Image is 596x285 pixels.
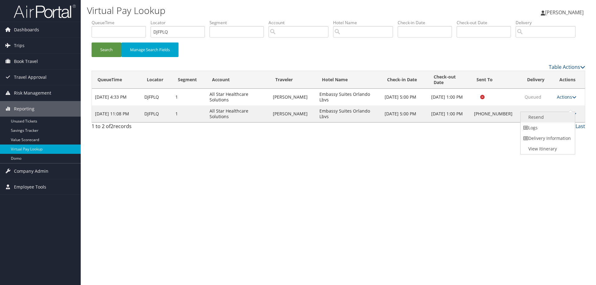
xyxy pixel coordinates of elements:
label: Check-in Date [398,20,457,26]
td: All Star Healthcare Solutions [206,105,270,122]
a: Resend [521,112,574,122]
th: QueueTime: activate to sort column ascending [92,71,141,89]
td: Embassy Suites Orlando Lbvs [316,105,382,122]
label: Segment [210,20,269,26]
span: Travel Approval [14,69,47,85]
a: Table Actions [549,64,585,70]
span: Risk Management [14,85,51,101]
th: Check-in Date: activate to sort column ascending [382,71,428,89]
span: Queued [525,94,541,100]
label: QueueTime [92,20,151,26]
button: Search [92,42,121,57]
a: Actions [557,111,576,117]
td: [DATE] 1:00 PM [428,105,471,122]
label: Account [269,20,333,26]
th: Sent To: activate to sort column ascending [471,71,521,89]
td: 1 [172,89,206,105]
a: [PERSON_NAME] [541,3,590,22]
span: 2 [111,123,113,130]
td: [PERSON_NAME] [270,105,316,122]
td: [DATE] 11:08 PM [92,105,141,122]
th: Traveler: activate to sort column ascending [270,71,316,89]
td: [DATE] 5:00 PM [382,89,428,105]
td: Embassy Suites Orlando Lbvs [316,89,382,105]
td: [PERSON_NAME] [270,89,316,105]
a: Delivery Information [521,133,574,144]
a: View Itinerary [521,144,574,154]
td: [PHONE_NUMBER] [471,105,521,122]
a: Last [576,123,585,130]
th: Account: activate to sort column ascending [206,71,270,89]
h1: Virtual Pay Lookup [87,4,422,17]
span: Book Travel [14,54,38,69]
th: Check-out Date: activate to sort column ascending [428,71,471,89]
span: Dashboards [14,22,39,38]
button: Manage Search Fields [121,42,178,57]
span: Trips [14,38,25,53]
label: Hotel Name [333,20,398,26]
th: Actions [554,71,585,89]
td: 1 [172,105,206,122]
a: Actions [557,94,576,100]
th: Delivery: activate to sort column ascending [521,71,554,89]
td: DJFPLQ [141,89,173,105]
td: [DATE] 5:00 PM [382,105,428,122]
th: Hotel Name: activate to sort column ascending [316,71,382,89]
td: [DATE] 1:00 PM [428,89,471,105]
td: All Star Healthcare Solutions [206,89,270,105]
span: Employee Tools [14,179,46,195]
span: [PERSON_NAME] [545,9,584,16]
span: Company Admin [14,163,48,179]
span: Sent [525,111,534,117]
span: Reporting [14,101,34,117]
img: airportal-logo.png [14,4,76,19]
td: DJFPLQ [141,105,173,122]
label: Check-out Date [457,20,516,26]
div: 1 to 2 of records [92,122,208,133]
th: Segment: activate to sort column ascending [172,71,206,89]
th: Locator: activate to sort column ascending [141,71,173,89]
label: Locator [151,20,210,26]
td: [DATE] 4:33 PM [92,89,141,105]
label: Delivery [516,20,580,26]
a: Logs [521,122,574,133]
